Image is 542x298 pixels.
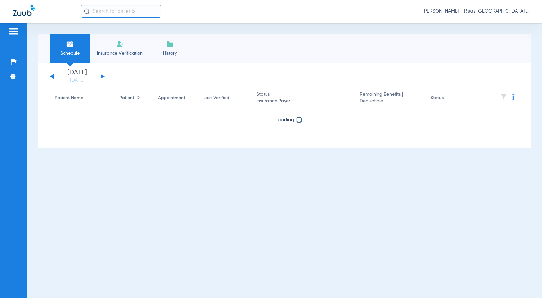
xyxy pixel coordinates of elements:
[81,5,161,18] input: Search for patients
[360,98,420,105] span: Deductible
[116,40,124,48] img: Manual Insurance Verification
[275,118,294,123] span: Loading
[66,40,74,48] img: Schedule
[256,98,349,105] span: Insurance Payer
[158,95,193,101] div: Appointment
[203,95,229,101] div: Last Verified
[55,95,83,101] div: Patient Name
[55,95,109,101] div: Patient Name
[251,89,355,107] th: Status |
[423,8,529,15] span: [PERSON_NAME] - Risas [GEOGRAPHIC_DATA] General
[8,27,19,35] img: hamburger-icon
[166,40,174,48] img: History
[500,94,507,100] img: filter.svg
[58,69,96,84] li: [DATE]
[155,50,185,57] span: History
[355,89,425,107] th: Remaining Benefits |
[158,95,185,101] div: Appointment
[13,5,35,16] img: Zuub Logo
[512,94,514,100] img: group-dot-blue.svg
[95,50,145,57] span: Insurance Verification
[84,8,90,14] img: Search Icon
[425,89,469,107] th: Status
[55,50,85,57] span: Schedule
[203,95,246,101] div: Last Verified
[58,77,96,84] a: [DATE]
[119,95,148,101] div: Patient ID
[119,95,140,101] div: Patient ID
